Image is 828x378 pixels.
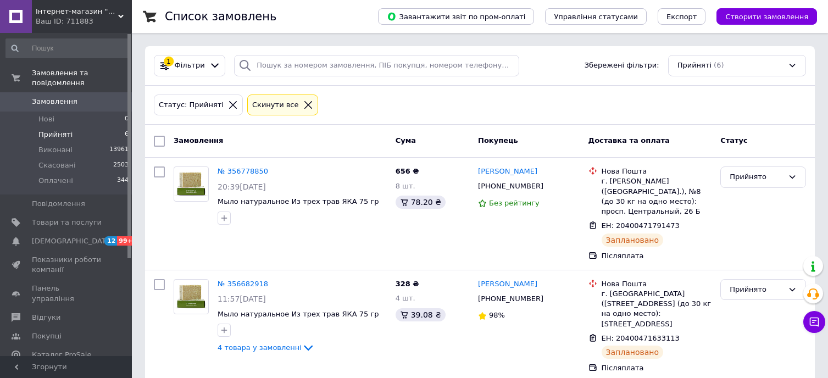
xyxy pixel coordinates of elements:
[38,130,73,140] span: Прийняті
[602,166,712,176] div: Нова Пошта
[666,13,697,21] span: Експорт
[396,308,446,321] div: 39.08 ₴
[32,218,102,227] span: Товари та послуги
[125,114,129,124] span: 0
[396,294,415,302] span: 4 шт.
[478,166,537,177] a: [PERSON_NAME]
[32,68,132,88] span: Замовлення та повідомлення
[602,289,712,329] div: г. [GEOGRAPHIC_DATA] ([STREET_ADDRESS] (до 30 кг на одно место): [STREET_ADDRESS]
[658,8,706,25] button: Експорт
[545,8,647,25] button: Управління статусами
[716,8,817,25] button: Створити замовлення
[218,182,266,191] span: 20:39[DATE]
[32,236,113,246] span: [DEMOGRAPHIC_DATA]
[378,8,534,25] button: Завантажити звіт по пром-оплаті
[32,255,102,275] span: Показники роботи компанії
[174,136,223,144] span: Замовлення
[396,196,446,209] div: 78.20 ₴
[588,136,670,144] span: Доставка та оплата
[32,313,60,323] span: Відгуки
[478,136,518,144] span: Покупець
[489,311,505,319] span: 98%
[489,199,540,207] span: Без рейтингу
[396,167,419,175] span: 656 ₴
[32,331,62,341] span: Покупці
[725,13,808,21] span: Створити замовлення
[175,60,205,71] span: Фільтри
[585,60,659,71] span: Збережені фільтри:
[174,279,209,314] a: Фото товару
[218,310,379,318] a: Мыло натуральное Из трех трав ЯКА 75 гр
[602,251,712,261] div: Післяплата
[218,343,302,352] span: 4 товара у замовленні
[730,171,783,183] div: Прийнято
[125,130,129,140] span: 6
[234,55,519,76] input: Пошук за номером замовлення, ПІБ покупця, номером телефону, Email, номером накладної
[602,363,712,373] div: Післяплата
[387,12,525,21] span: Завантажити звіт по пром-оплаті
[720,136,748,144] span: Статус
[803,311,825,333] button: Чат з покупцем
[117,176,129,186] span: 344
[602,234,664,247] div: Заплановано
[478,279,537,290] a: [PERSON_NAME]
[730,284,783,296] div: Прийнято
[165,10,276,23] h1: Список замовлень
[478,182,543,190] span: [PHONE_NUMBER]
[5,38,130,58] input: Пошук
[174,169,208,199] img: Фото товару
[164,57,174,66] div: 1
[218,280,268,288] a: № 356682918
[602,176,712,216] div: г. [PERSON_NAME] ([GEOGRAPHIC_DATA].), №8 (до 30 кг на одно место): просп. Центральный, 26 Б
[602,221,680,230] span: ЕН: 20400471791473
[705,12,817,20] a: Створити замовлення
[396,280,419,288] span: 328 ₴
[113,160,129,170] span: 2503
[174,166,209,202] a: Фото товару
[714,61,724,69] span: (6)
[218,167,268,175] a: № 356778850
[157,99,226,111] div: Статус: Прийняті
[554,13,638,21] span: Управління статусами
[36,7,118,16] span: Інтернет-магазин "Фітоаптека Світ здоров'я"
[250,99,301,111] div: Cкинути все
[218,197,379,205] a: Мыло натуральное Из трех трав ЯКА 75 гр
[32,97,77,107] span: Замовлення
[32,199,85,209] span: Повідомлення
[38,145,73,155] span: Виконані
[602,334,680,342] span: ЕН: 20400471633113
[104,236,117,246] span: 12
[677,60,712,71] span: Прийняті
[174,282,208,312] img: Фото товару
[38,176,73,186] span: Оплачені
[478,294,543,303] span: [PHONE_NUMBER]
[38,114,54,124] span: Нові
[602,346,664,359] div: Заплановано
[109,145,129,155] span: 13961
[32,283,102,303] span: Панель управління
[32,350,91,360] span: Каталог ProSale
[36,16,132,26] div: Ваш ID: 711883
[396,136,416,144] span: Cума
[602,279,712,289] div: Нова Пошта
[396,182,415,190] span: 8 шт.
[38,160,76,170] span: Скасовані
[218,294,266,303] span: 11:57[DATE]
[117,236,135,246] span: 99+
[218,343,315,352] a: 4 товара у замовленні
